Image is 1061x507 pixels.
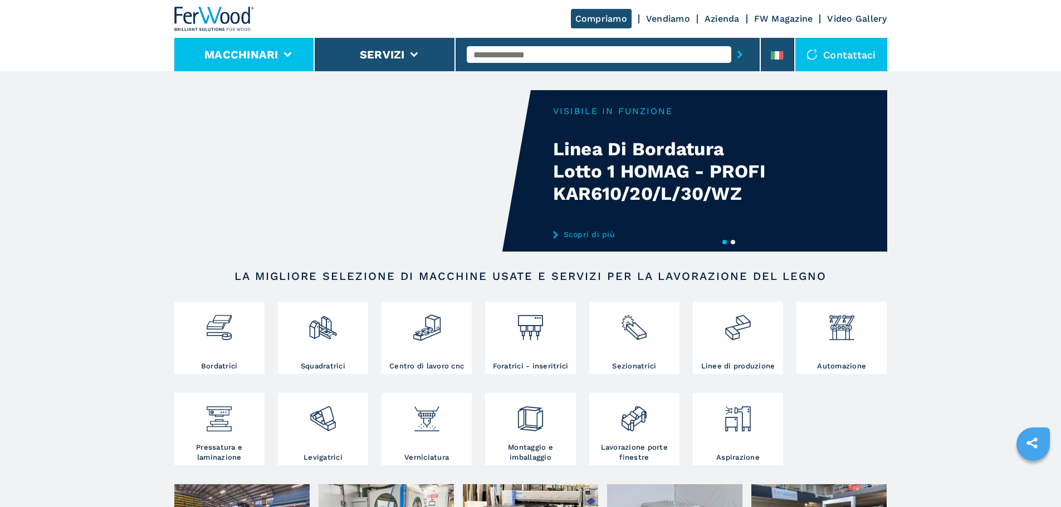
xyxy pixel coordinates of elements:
h3: Squadratrici [301,361,345,371]
h3: Linee di produzione [701,361,775,371]
h3: Foratrici - inseritrici [493,361,569,371]
h3: Automazione [817,361,866,371]
div: Contattaci [795,38,887,71]
img: aspirazione_1.png [723,396,752,434]
a: Squadratrici [278,302,368,374]
button: 1 [722,240,727,244]
h3: Bordatrici [201,361,238,371]
img: automazione.png [827,304,857,342]
img: levigatrici_2.png [308,396,338,434]
a: Sezionatrici [589,302,679,374]
img: Contattaci [806,49,818,60]
img: bordatrici_1.png [204,304,234,342]
a: Linee di produzione [693,302,783,374]
a: Levigatrici [278,393,368,465]
h3: Sezionatrici [612,361,656,371]
button: submit-button [731,42,749,67]
a: Aspirazione [693,393,783,465]
img: squadratrici_2.png [308,304,338,342]
img: centro_di_lavoro_cnc_2.png [412,304,442,342]
a: Azienda [705,13,740,24]
img: Ferwood [174,7,255,31]
video: Your browser does not support the video tag. [174,90,531,252]
img: foratrici_inseritrici_2.png [516,304,545,342]
h3: Pressatura e laminazione [177,442,262,462]
a: Scopri di più [553,230,771,239]
h3: Levigatrici [304,452,343,462]
h3: Centro di lavoro cnc [389,361,464,371]
a: sharethis [1018,429,1046,457]
img: pressa-strettoia.png [204,396,234,434]
a: Automazione [796,302,887,374]
h3: Aspirazione [716,452,760,462]
img: sezionatrici_2.png [619,304,649,342]
a: Video Gallery [827,13,887,24]
a: Centro di lavoro cnc [382,302,472,374]
a: Vendiamo [646,13,690,24]
a: Foratrici - inseritrici [485,302,575,374]
h3: Lavorazione porte finestre [592,442,677,462]
a: FW Magazine [754,13,813,24]
a: Bordatrici [174,302,265,374]
button: Servizi [360,48,405,61]
button: Macchinari [204,48,278,61]
img: montaggio_imballaggio_2.png [516,396,545,434]
h3: Montaggio e imballaggio [488,442,573,462]
a: Montaggio e imballaggio [485,393,575,465]
img: lavorazione_porte_finestre_2.png [619,396,649,434]
h3: Verniciatura [404,452,449,462]
img: verniciatura_1.png [412,396,442,434]
a: Pressatura e laminazione [174,393,265,465]
a: Compriamo [571,9,632,28]
img: linee_di_produzione_2.png [723,304,752,342]
a: Lavorazione porte finestre [589,393,679,465]
h2: LA MIGLIORE SELEZIONE DI MACCHINE USATE E SERVIZI PER LA LAVORAZIONE DEL LEGNO [210,269,852,283]
button: 2 [731,240,735,244]
a: Verniciatura [382,393,472,465]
